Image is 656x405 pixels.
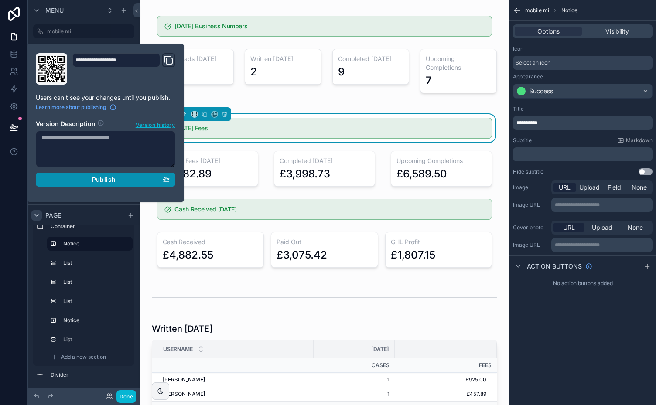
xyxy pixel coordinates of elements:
[36,104,116,111] a: Learn more about publishing
[513,184,548,191] label: Image
[561,7,577,14] span: Notice
[626,137,653,144] span: Markdown
[513,147,653,161] div: scrollable content
[551,198,653,212] div: scrollable content
[63,317,129,324] label: Notice
[559,183,571,192] span: URL
[136,120,175,129] span: Version history
[28,225,140,388] div: scrollable content
[36,173,175,187] button: Publish
[63,298,129,305] label: List
[63,336,129,343] label: List
[36,119,96,129] h2: Version Description
[632,183,647,192] span: None
[513,73,543,80] label: Appearance
[509,276,656,290] div: No action buttons added
[371,346,389,353] span: [DATE]
[45,6,64,15] span: Menu
[525,7,549,14] span: mobile mi
[513,106,524,112] label: Title
[116,390,136,403] button: Done
[63,259,129,266] label: List
[513,242,548,248] label: Image URL
[33,43,134,57] a: Staff Home
[617,137,653,144] a: Markdown
[72,53,175,85] div: Domain and Custom Link
[628,223,643,232] span: None
[513,116,653,130] div: scrollable content
[36,104,106,111] span: Learn more about publishing
[33,24,134,38] a: mobile mi
[163,346,193,353] span: Username
[608,183,621,192] span: Field
[516,59,550,66] span: Select an icon
[529,87,553,95] div: Success
[513,224,548,231] label: Cover photo
[63,279,129,286] label: List
[513,137,532,144] label: Subtitle
[513,45,523,52] label: Icon
[563,223,575,232] span: URL
[51,371,131,378] label: Divider
[513,84,653,99] button: Success
[61,354,106,361] span: Add a new section
[47,28,129,35] label: mobile mi
[579,183,600,192] span: Upload
[513,168,543,175] label: Hide subtitle
[135,119,175,129] button: Version history
[45,211,61,220] span: Page
[537,27,560,36] span: Options
[51,223,131,230] label: Container
[527,262,582,271] span: Action buttons
[63,240,126,247] label: Notice
[551,238,653,252] div: scrollable content
[605,27,629,36] span: Visibility
[174,125,485,131] h5: Today Fees
[36,93,175,102] p: Users can't see your changes until you publish.
[92,176,116,184] span: Publish
[592,223,612,232] span: Upload
[513,201,548,208] label: Image URL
